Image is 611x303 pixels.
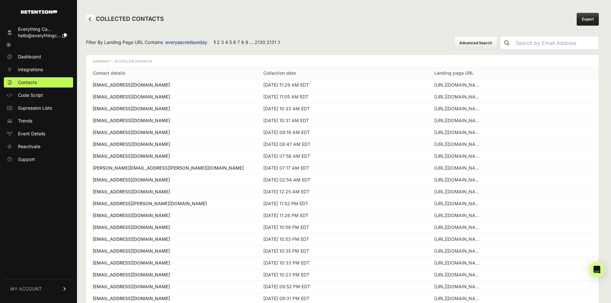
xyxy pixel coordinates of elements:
a: Dashboard [4,52,73,62]
div: https://everysacredsunday.com/products/catechism-of-the-catholic-church/?utm_source=facebook&utm_... [434,105,482,112]
span: Filter By Landing Page URL Contains [86,39,210,47]
a: [EMAIL_ADDRESS][DOMAIN_NAME] [93,141,250,147]
div: Open Intercom Messenger [589,262,605,277]
a: [EMAIL_ADDRESS][DOMAIN_NAME] [93,236,250,242]
a: [EMAIL_ADDRESS][DOMAIN_NAME] [93,177,250,183]
a: [EMAIL_ADDRESS][DOMAIN_NAME] [93,129,250,136]
span: Dashboard [18,54,41,60]
div: Everything Ca... [18,26,67,32]
a: Page 2 [217,39,220,45]
div: https://everysacredsunday.com/ [434,283,482,290]
em: Page 1 [214,39,216,45]
div: Pagination [212,39,280,47]
a: Everything Ca... hello@everythingc... [4,24,73,41]
a: Integrations [4,64,73,75]
a: [EMAIL_ADDRESS][DOMAIN_NAME] [93,295,250,302]
a: Page 3 [221,39,224,45]
a: [EMAIL_ADDRESS][DOMAIN_NAME] [93,82,250,88]
div: https://everysacredsunday.com/products/catechism-of-the-catholic-church/?utm_source=facebook&utm_... [434,260,482,266]
td: [DATE] 10:33 PM EDT [257,257,428,269]
td: [DATE] 10:33 AM EDT [257,103,428,115]
span: Showing 1 - 25 of [93,59,153,63]
a: MY ACCOUNT [4,279,73,299]
button: Advanced Search [454,36,497,50]
a: Page 2131 [267,39,276,45]
a: Page 2130 [255,39,265,45]
td: [DATE] 11:05 AM EDT [257,91,428,103]
a: [EMAIL_ADDRESS][DOMAIN_NAME] [93,272,250,278]
td: [DATE] 07:17 AM EDT [257,162,428,174]
a: Reactivate [4,141,73,152]
td: [DATE] 10:59 PM EDT [257,222,428,233]
a: Page 9 [245,39,248,45]
a: [EMAIL_ADDRESS][DOMAIN_NAME] [93,212,250,219]
div: https://everysacredsunday.com/products/catechism-of-the-catholic-church/?utm_source=facebook&utm_... [434,129,482,136]
div: https://everysacredsunday.com/products/catechism-of-the-catholic-church/?utm_source=facebook&utm_... [434,94,482,100]
a: [EMAIL_ADDRESS][PERSON_NAME][DOMAIN_NAME] [93,200,250,207]
a: [EMAIL_ADDRESS][DOMAIN_NAME] [93,94,250,100]
td: [DATE] 11:29 AM EDT [257,79,428,91]
span: Support [18,156,35,163]
a: Contacts [4,77,73,88]
span: … [250,39,253,45]
div: [EMAIL_ADDRESS][DOMAIN_NAME] [93,224,250,231]
div: https://everysacredsunday.com/products/catechism-companion-journal?pr_prod_strat=pinned&pr_rec_id... [434,117,482,124]
span: Trends [18,118,32,124]
a: [EMAIL_ADDRESS][DOMAIN_NAME] [93,189,250,195]
a: Page 6 [233,39,236,45]
a: Landing page URL [434,70,474,76]
span: Supression Lists [18,105,52,111]
a: Supression Lists [4,103,73,113]
span: MY ACCOUNT [10,286,42,292]
a: Page 4 [225,39,228,45]
div: https://everysacredsunday.com/products/catechism-of-the-catholic-church/?utm_source=facebook&utm_... [434,212,482,219]
a: [EMAIL_ADDRESS][DOMAIN_NAME] [93,260,250,266]
div: https://everysacredsunday.com/products/catechism-of-the-catholic-church?gad_source=4&gad_campaign... [434,141,482,147]
h2: COLLECTED CONTACTS [86,14,164,24]
div: https://everysacredsunday.com/ [434,165,482,171]
td: [DATE] 10:35 PM EDT [257,245,428,257]
td: [DATE] 09:52 PM EDT [257,281,428,293]
div: https://everysacredsunday.com/products/catechism-of-the-catholic-church/?utm_source=facebook&utm_... [434,82,482,88]
a: Collection date [263,70,296,76]
a: Page 8 [241,39,244,45]
input: Search by Email Address [513,37,598,49]
div: https://everysacredsunday.com/products/catechism-of-the-catholic-church/?utm_source=facebook&utm_... [434,153,482,159]
div: https://everysacredsunday.com/products/catechism-of-the-catholic-church/?utm_source=facebook&utm_... [434,177,482,183]
a: [EMAIL_ADDRESS][DOMAIN_NAME] [93,248,250,254]
td: [DATE] 11:52 PM EDT [257,198,428,210]
td: [DATE] 08:47 AM EDT [257,139,428,150]
a: [PERSON_NAME][EMAIL_ADDRESS][PERSON_NAME][DOMAIN_NAME] [93,165,250,171]
div: https://everysacredsunday.com/products/catechism-of-the-catholic-church/?utm_source=facebook&utm_... [434,189,482,195]
a: [EMAIL_ADDRESS][DOMAIN_NAME] [93,153,250,159]
div: https://everysacredsunday.com/products/catechism-of-the-catholic-church [434,295,482,302]
span: hello@everythingc... [18,33,61,38]
a: Support [4,154,73,164]
a: [EMAIL_ADDRESS][DOMAIN_NAME] [93,117,250,124]
a: Code Script [4,90,73,100]
td: [DATE] 09:19 AM EDT [257,127,428,139]
span: 53,274 Contacts. [123,59,153,63]
a: Event Details [4,129,73,139]
a: Trends [4,116,73,126]
div: https://everysacredsunday.com/products/catechism-of-the-catholic-church/?utm_source=facebook&utm_... [434,200,482,207]
a: [EMAIL_ADDRESS][DOMAIN_NAME] [93,283,250,290]
span: Code Script [18,92,43,98]
span: everysacredsunday [163,39,210,46]
span: Integrations [18,66,43,73]
td: [DATE] 10:31 AM EDT [257,115,428,127]
td: [DATE] 12:25 AM EDT [257,186,428,198]
td: [DATE] 10:53 PM EDT [257,233,428,245]
a: [EMAIL_ADDRESS][DOMAIN_NAME] [93,105,250,112]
